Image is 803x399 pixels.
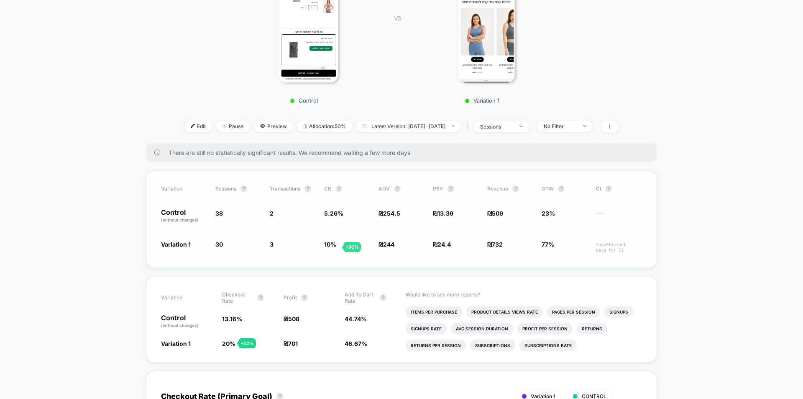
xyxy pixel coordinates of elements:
li: Items Per Purchase [406,306,462,318]
span: (without changes) [161,323,199,328]
span: Variation 1 [161,340,191,347]
button: ? [605,185,612,192]
p: Variation 1 [409,97,555,104]
li: Subscriptions Rate [519,340,577,351]
span: Latest Version: [DATE] - [DATE] [356,121,461,132]
span: 13.39 [437,210,453,217]
span: ₪ [378,241,394,248]
span: AOV [378,185,390,192]
li: Signups [604,306,633,318]
button: ? [448,185,454,192]
li: Returns Per Session [406,340,466,351]
div: sessions [480,124,514,130]
span: ₪ [284,315,299,322]
span: Variation 1 [161,241,191,248]
button: ? [257,294,264,301]
span: 5.26 % [324,210,343,217]
span: ₪ [433,210,453,217]
span: Profit [284,294,297,301]
span: Insufficient data for CI [596,242,642,253]
span: 244 [383,241,394,248]
button: ? [558,185,565,192]
div: + 52 % [238,338,256,348]
span: | [465,121,474,133]
p: Control [161,209,207,223]
img: end [452,125,455,127]
span: --- [596,211,642,223]
button: ? [335,185,342,192]
span: There are still no statistically significant results. We recommend waiting a few more days [169,149,640,156]
span: Revenue [487,185,508,192]
span: 20 % [222,340,235,347]
li: Signups Rate [406,323,447,335]
button: ? [380,294,386,301]
span: Variation [161,185,207,192]
span: (without changes) [161,217,199,222]
span: PSV [433,185,443,192]
img: end [583,125,586,127]
li: Pages Per Session [547,306,600,318]
button: ? [394,185,401,192]
button: ? [301,294,308,301]
button: ? [240,185,247,192]
span: 30 [215,241,223,248]
li: Subscriptions [470,340,515,351]
span: 38 [215,210,223,217]
img: end [222,124,227,128]
span: Variation [161,291,207,304]
span: 10 % [324,241,336,248]
button: ? [512,185,519,192]
span: Preview [254,121,293,132]
span: 3 [270,241,274,248]
span: 13.16 % [222,315,242,322]
span: Pause [216,121,250,132]
span: 46.67 % [345,340,367,347]
span: 732 [492,241,503,248]
span: VS [394,15,401,22]
li: Profit Per Session [517,323,573,335]
span: ₪ [378,210,400,217]
p: Control [231,97,377,104]
span: 2 [270,210,274,217]
span: 23% [542,210,555,217]
img: edit [191,124,195,128]
li: Avg Session Duration [451,323,513,335]
span: Add To Cart Rate [345,291,376,304]
span: 24.4 [437,241,451,248]
li: Returns [577,323,607,335]
span: Sessions [215,185,236,192]
span: ₪ [487,241,503,248]
button: ? [304,185,311,192]
p: Would like to see more reports? [406,291,642,298]
span: CI [596,185,642,192]
img: end [520,126,523,127]
span: OTW [542,185,588,192]
span: 509 [492,210,503,217]
span: ₪ [433,241,451,248]
span: 77% [542,241,554,248]
span: ₪ [284,340,298,347]
img: rebalance [304,124,307,129]
span: Edit [184,121,212,132]
span: CR [324,185,331,192]
span: 254.5 [383,210,400,217]
div: No Filter [544,123,577,129]
span: 508 [288,315,299,322]
span: Transactions [270,185,300,192]
span: Checkout Rate [222,291,253,304]
span: 701 [288,340,298,347]
img: calendar [363,124,367,128]
span: Allocation: 50% [297,121,352,132]
span: ₪ [487,210,503,217]
p: Control [161,314,214,329]
span: 44.74 % [345,315,367,322]
li: Product Details Views Rate [466,306,543,318]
